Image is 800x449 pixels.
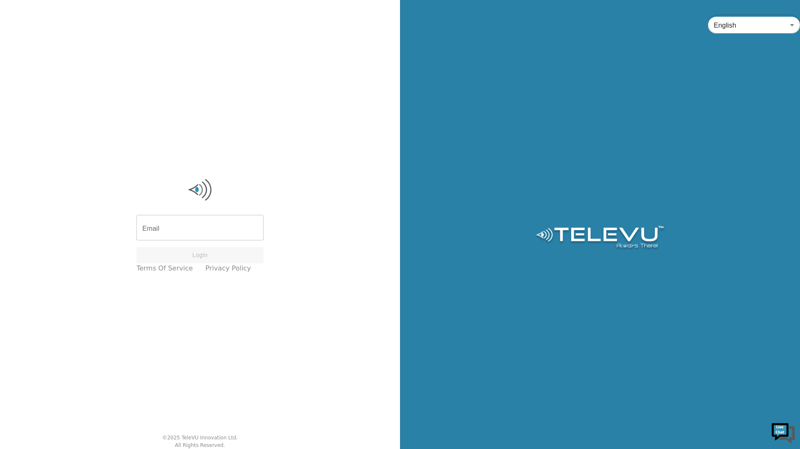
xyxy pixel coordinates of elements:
div: All Rights Reserved. [175,441,225,449]
img: Chat Widget [771,420,796,445]
a: Privacy Policy [205,263,251,273]
a: Terms of Service [136,263,193,273]
div: © 2025 TeleVU Innovation Ltd. [162,434,238,441]
img: Logo [136,177,264,202]
div: English [708,13,800,37]
img: Logo [535,226,665,251]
